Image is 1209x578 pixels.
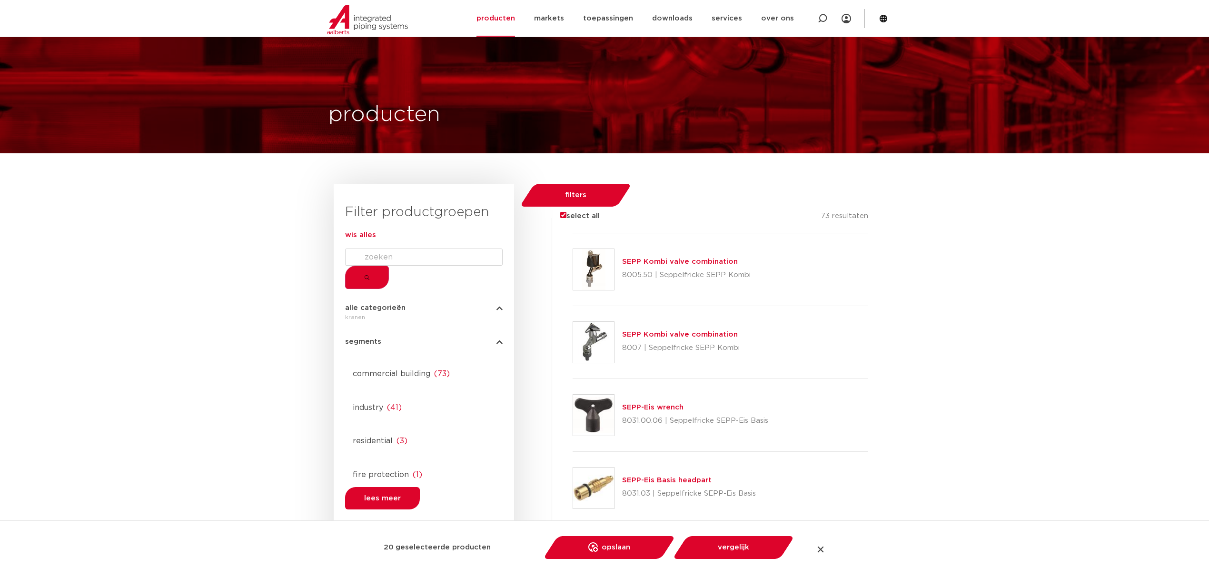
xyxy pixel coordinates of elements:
[328,100,440,130] h1: producten
[345,487,420,509] button: lees meer
[384,540,394,555] span: 20
[345,249,503,266] input: Search
[573,249,614,290] img: thumbnail for SEPP Kombi valve combination
[413,471,422,478] span: ( 1 )
[345,398,503,413] a: industry(41)
[353,471,409,478] span: fire protection
[345,465,503,480] a: fire protection(1)
[353,404,383,411] span: industry
[622,404,684,411] a: SEPP-Eis wrench
[573,395,614,436] img: thumbnail for SEPP-Eis wrench
[560,212,566,218] input: select all
[527,184,624,207] button: filters
[345,231,376,239] a: wis alles
[345,311,503,323] div: kranen
[622,258,738,265] a: SEPP Kombi valve combination
[364,495,401,502] span: lees meer
[396,437,407,445] span: ( 3 )
[387,404,402,411] span: ( 41 )
[622,340,740,356] p: 8007 | Seppelfricke SEPP Kombi
[345,266,389,289] button: Submit the search query
[345,338,503,345] button: segments
[622,486,756,501] p: 8031.03 | Seppelfricke SEPP-Eis Basis
[396,540,491,555] span: geselecteerde producten
[345,431,503,447] a: residential(3)
[546,210,600,222] label: select all
[345,304,406,311] span: alle categorieën
[345,364,503,379] a: commercial building(73)
[353,437,393,445] span: residential
[345,304,503,311] button: alle categorieën
[821,212,868,219] span: 73 resultaten
[345,338,381,345] span: segments
[622,477,712,484] a: SEPP-Eis Basis headpart
[353,370,430,378] span: commercial building
[622,268,751,283] p: 8005.50 | Seppelfricke SEPP Kombi
[573,322,614,363] img: thumbnail for SEPP Kombi valve combination
[345,203,503,222] h3: Filter productgroepen
[622,413,768,429] p: 8031.00.06 | Seppelfricke SEPP-Eis Basis
[434,370,450,378] span: ( 73 )
[573,468,614,508] img: thumbnail for SEPP-Eis Basis headpart
[622,331,738,338] a: SEPP Kombi valve combination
